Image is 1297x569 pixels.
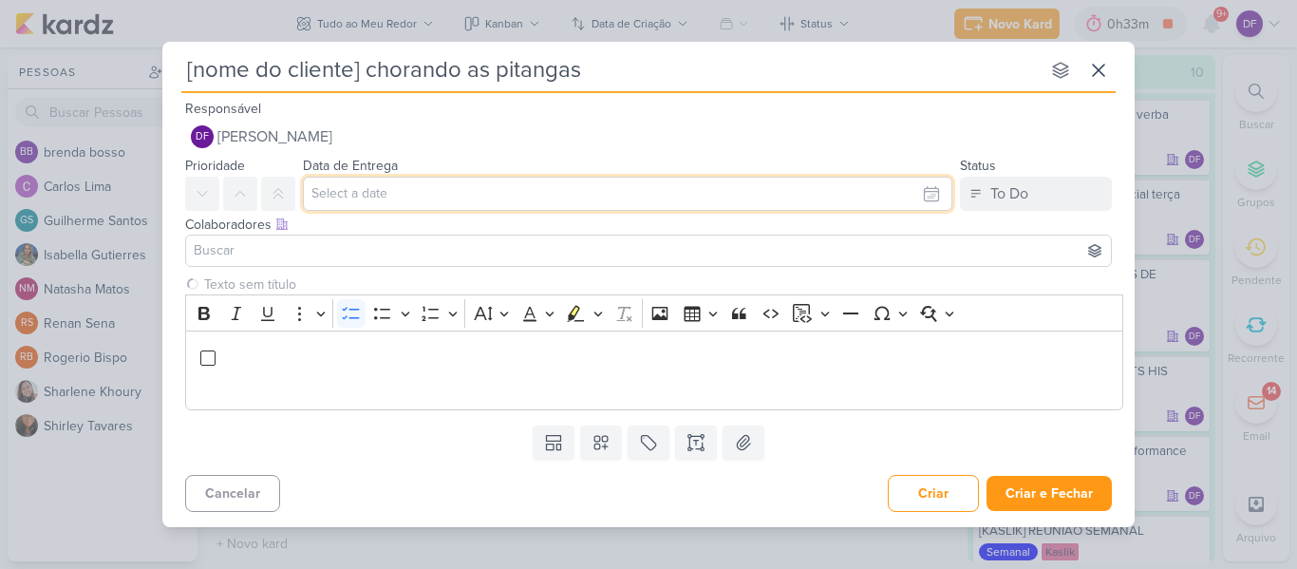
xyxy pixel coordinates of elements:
input: Kard Sem Título [181,53,1040,87]
button: Criar e Fechar [987,476,1112,511]
button: To Do [960,177,1112,211]
label: Prioridade [185,158,245,174]
div: Colaboradores [185,215,1112,235]
button: Criar [888,475,979,512]
label: Status [960,158,996,174]
span: [PERSON_NAME] [217,125,332,148]
input: Select a date [303,177,952,211]
div: Editor editing area: main [185,331,1123,410]
div: To Do [990,182,1028,205]
button: DF [PERSON_NAME] [185,120,1112,154]
input: Buscar [190,239,1107,262]
div: Diego Freitas [191,125,214,148]
label: Responsável [185,101,261,117]
div: Editor toolbar [185,294,1123,332]
input: Texto sem título [200,275,1123,294]
label: Data de Entrega [303,158,398,174]
p: DF [196,132,209,142]
button: Cancelar [185,475,280,512]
